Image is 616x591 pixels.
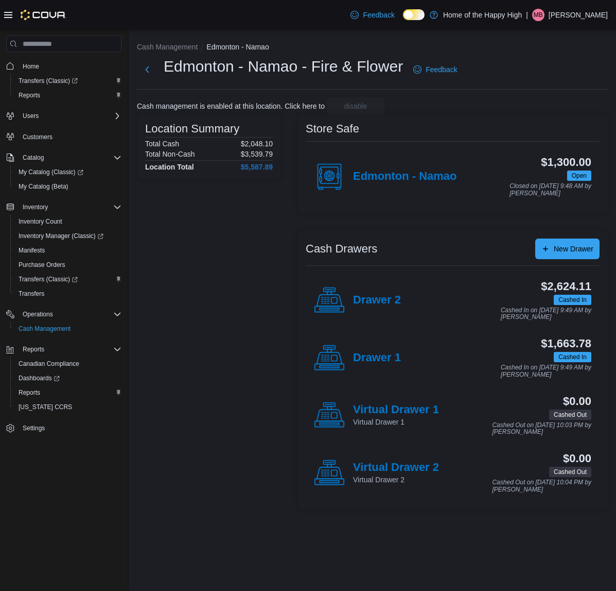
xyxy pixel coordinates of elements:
[549,9,608,21] p: [PERSON_NAME]
[14,323,121,335] span: Cash Management
[554,352,591,362] span: Cashed In
[306,243,377,255] h3: Cash Drawers
[14,230,108,242] a: Inventory Manager (Classic)
[206,43,269,51] button: Edmonton - Namao
[19,77,78,85] span: Transfers (Classic)
[563,452,591,465] h3: $0.00
[509,183,591,197] p: Closed on [DATE] 9:48 AM by [PERSON_NAME]
[19,275,78,283] span: Transfers (Classic)
[403,9,425,20] input: Dark Mode
[10,74,126,88] a: Transfers (Classic)
[14,323,75,335] a: Cash Management
[23,424,45,432] span: Settings
[554,410,587,419] span: Cashed Out
[23,133,52,141] span: Customers
[534,9,543,21] span: MB
[567,171,591,181] span: Open
[241,140,273,148] p: $2,048.10
[403,20,403,21] span: Dark Mode
[19,389,40,397] span: Reports
[21,10,66,20] img: Cova
[14,386,121,399] span: Reports
[19,182,68,191] span: My Catalog (Beta)
[19,151,48,164] button: Catalog
[535,239,600,259] button: New Drawer
[2,200,126,214] button: Inventory
[19,308,57,320] button: Operations
[554,244,593,254] span: New Drawer
[19,131,57,143] a: Customers
[14,401,121,413] span: Washington CCRS
[10,357,126,371] button: Canadian Compliance
[19,325,71,333] span: Cash Management
[137,59,157,80] button: Next
[2,58,126,73] button: Home
[19,421,121,434] span: Settings
[14,244,121,257] span: Manifests
[526,9,528,21] p: |
[353,461,439,475] h4: Virtual Drawer 2
[353,417,439,427] p: Virtual Drawer 1
[19,91,40,99] span: Reports
[10,385,126,400] button: Reports
[344,101,367,111] span: disable
[19,60,43,73] a: Home
[14,273,82,285] a: Transfers (Classic)
[541,337,591,350] h3: $1,663.78
[14,180,73,193] a: My Catalog (Beta)
[14,215,121,228] span: Inventory Count
[19,201,121,213] span: Inventory
[19,151,121,164] span: Catalog
[19,110,121,122] span: Users
[19,168,83,176] span: My Catalog (Classic)
[10,229,126,243] a: Inventory Manager (Classic)
[19,217,62,226] span: Inventory Count
[306,123,359,135] h3: Store Safe
[14,166,87,178] a: My Catalog (Classic)
[572,171,587,180] span: Open
[353,351,401,365] h4: Drawer 1
[145,163,194,171] h4: Location Total
[14,273,121,285] span: Transfers (Classic)
[2,150,126,165] button: Catalog
[10,214,126,229] button: Inventory Count
[10,286,126,301] button: Transfers
[137,102,325,110] p: Cash management is enabled at this location. Click here to
[23,112,39,120] span: Users
[14,89,44,102] a: Reports
[164,56,403,77] h1: Edmonton - Namao - Fire & Flower
[14,89,121,102] span: Reports
[6,54,121,462] nav: Complex example
[14,288,121,300] span: Transfers
[501,364,591,378] p: Cashed In on [DATE] 9:49 AM by [PERSON_NAME]
[23,154,44,162] span: Catalog
[14,215,66,228] a: Inventory Count
[353,475,439,485] p: Virtual Drawer 2
[346,5,398,25] a: Feedback
[554,295,591,305] span: Cashed In
[19,59,121,72] span: Home
[19,343,121,356] span: Reports
[241,163,273,171] h4: $5,587.89
[14,372,64,384] a: Dashboards
[19,232,103,240] span: Inventory Manager (Classic)
[2,342,126,357] button: Reports
[14,288,48,300] a: Transfers
[2,307,126,322] button: Operations
[353,403,439,417] h4: Virtual Drawer 1
[10,322,126,336] button: Cash Management
[19,422,49,434] a: Settings
[10,272,126,286] a: Transfers (Classic)
[137,43,198,51] button: Cash Management
[10,179,126,194] button: My Catalog (Beta)
[532,9,544,21] div: Mike Beissel
[443,9,522,21] p: Home of the Happy High
[501,307,591,321] p: Cashed In on [DATE] 9:49 AM by [PERSON_NAME]
[145,150,195,158] h6: Total Non-Cash
[19,374,60,382] span: Dashboards
[327,98,384,114] button: disable
[19,246,45,255] span: Manifests
[2,109,126,123] button: Users
[353,294,401,307] h4: Drawer 2
[14,244,49,257] a: Manifests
